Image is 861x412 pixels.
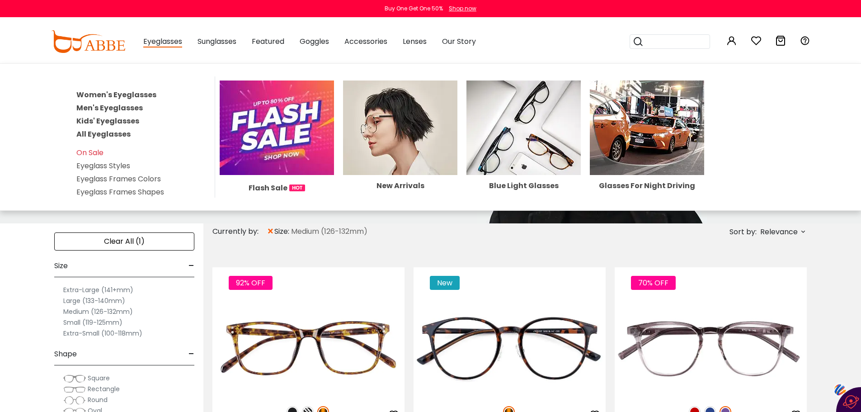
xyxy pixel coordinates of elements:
a: New Arrivals [343,122,457,189]
span: Shape [54,343,77,365]
label: Medium (126-132mm) [63,306,133,317]
a: Women's Eyeglasses [76,90,156,100]
a: Eyeglass Styles [76,161,130,171]
img: Purple Zaire - TR ,Universal Bridge Fit [615,300,807,396]
div: Shop now [449,5,476,13]
span: Square [88,374,110,383]
span: 92% OFF [229,276,273,290]
a: Blue Light Glasses [466,122,581,189]
a: Shop now [444,5,476,12]
span: size: [274,226,291,237]
a: Flash Sale [220,122,334,194]
span: Eyeglasses [143,36,182,47]
img: Tortoise Algorithm - TR ,Adjust Nose Pads [414,300,606,396]
span: Sunglasses [198,36,236,47]
div: Currently by: [212,223,267,240]
label: Extra-Large (141+mm) [63,284,133,295]
img: Rectangle.png [63,385,86,394]
label: Large (133-140mm) [63,295,125,306]
img: New Arrivals [343,81,457,175]
img: Blue Light Glasses [466,81,581,175]
label: Small (119-125mm) [63,317,122,328]
img: Square.png [63,374,86,383]
img: svg+xml;base64,PHN2ZyB3aWR0aD0iNDQiIGhlaWdodD0iNDQiIHZpZXdCb3g9IjAgMCA0NCA0NCIgZmlsbD0ibm9uZSIgeG... [833,382,848,398]
span: Round [88,395,108,404]
a: Men's Eyeglasses [76,103,143,113]
div: Clear All (1) [54,232,194,251]
div: Buy One Get One 50% [385,5,443,13]
a: Kids' Eyeglasses [76,116,139,126]
span: New [430,276,460,290]
span: Featured [252,36,284,47]
span: Relevance [760,224,798,240]
span: Medium (126-132mm) [291,226,367,237]
span: Flash Sale [249,182,287,194]
img: Flash Sale [220,81,334,175]
span: × [267,223,274,240]
span: Sort by: [729,227,757,237]
div: Blue Light Glasses [466,182,581,189]
img: Glasses For Night Driving [590,81,704,175]
span: - [188,255,194,277]
span: Lenses [403,36,427,47]
div: New Arrivals [343,182,457,189]
div: Glasses For Night Driving [590,182,704,189]
span: 70% OFF [631,276,676,290]
label: Extra-Small (100-118mm) [63,328,142,339]
a: Glasses For Night Driving [590,122,704,189]
span: Accessories [344,36,387,47]
a: All Eyeglasses [76,129,131,139]
span: Our Story [442,36,476,47]
span: - [188,343,194,365]
span: Size [54,255,68,277]
a: Eyeglass Frames Shapes [76,187,164,197]
img: 1724998894317IetNH.gif [289,185,305,191]
a: Eyeglass Frames Colors [76,174,161,184]
span: Goggles [300,36,329,47]
img: abbeglasses.com [51,30,125,53]
img: Tortoise Clinoster - Plastic ,Universal Bridge Fit [212,300,405,396]
span: Rectangle [88,384,120,393]
img: Round.png [63,396,86,405]
a: On Sale [76,147,104,158]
